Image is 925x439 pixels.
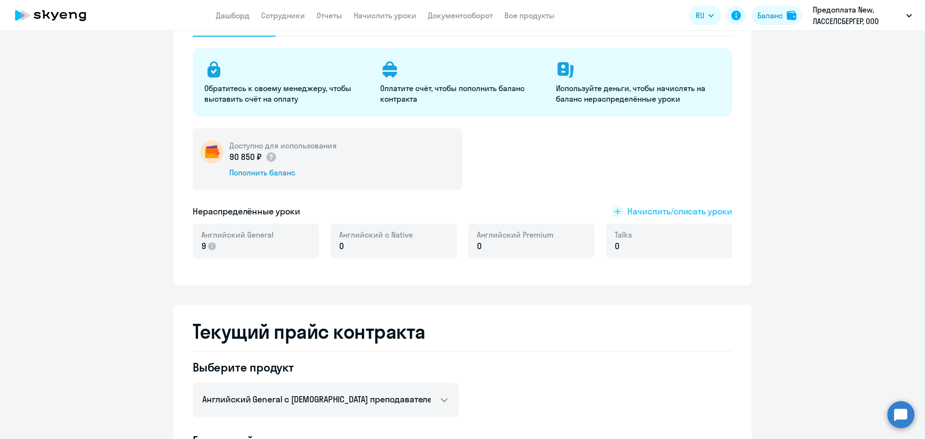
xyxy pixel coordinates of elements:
span: 9 [201,240,206,253]
span: RU [696,10,704,21]
span: Начислить/списать уроки [627,205,732,218]
button: RU [689,6,721,25]
a: Начислить уроки [354,11,416,20]
div: Баланс [757,10,783,21]
div: Пополнить баланс [229,167,337,178]
a: Документооборот [428,11,493,20]
a: Все продукты [504,11,555,20]
h2: Текущий прайс контракта [193,320,732,343]
p: Предоплата New, ЛАССЕЛСБЕРГЕР, ООО [813,4,902,27]
a: Сотрудники [261,11,305,20]
img: wallet-circle.png [200,140,224,163]
p: Оплатите счёт, чтобы пополнить баланс контракта [380,83,544,104]
span: Английский Premium [477,229,554,240]
p: Используйте деньги, чтобы начислять на баланс нераспределённые уроки [556,83,720,104]
h5: Доступно для использования [229,140,337,151]
a: Дашборд [216,11,250,20]
h4: Выберите продукт [193,359,459,375]
span: Английский General [201,229,274,240]
button: Балансbalance [752,6,802,25]
p: 90 850 ₽ [229,151,277,163]
span: Английский с Native [339,229,413,240]
span: 0 [477,240,482,253]
p: Обратитесь к своему менеджеру, чтобы выставить счёт на оплату [204,83,369,104]
span: 0 [615,240,620,253]
a: Отчеты [317,11,342,20]
h5: Нераспределённые уроки [193,205,300,218]
img: balance [787,11,796,20]
button: Предоплата New, ЛАССЕЛСБЕРГЕР, ООО [808,4,917,27]
span: Talks [615,229,632,240]
span: 0 [339,240,344,253]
